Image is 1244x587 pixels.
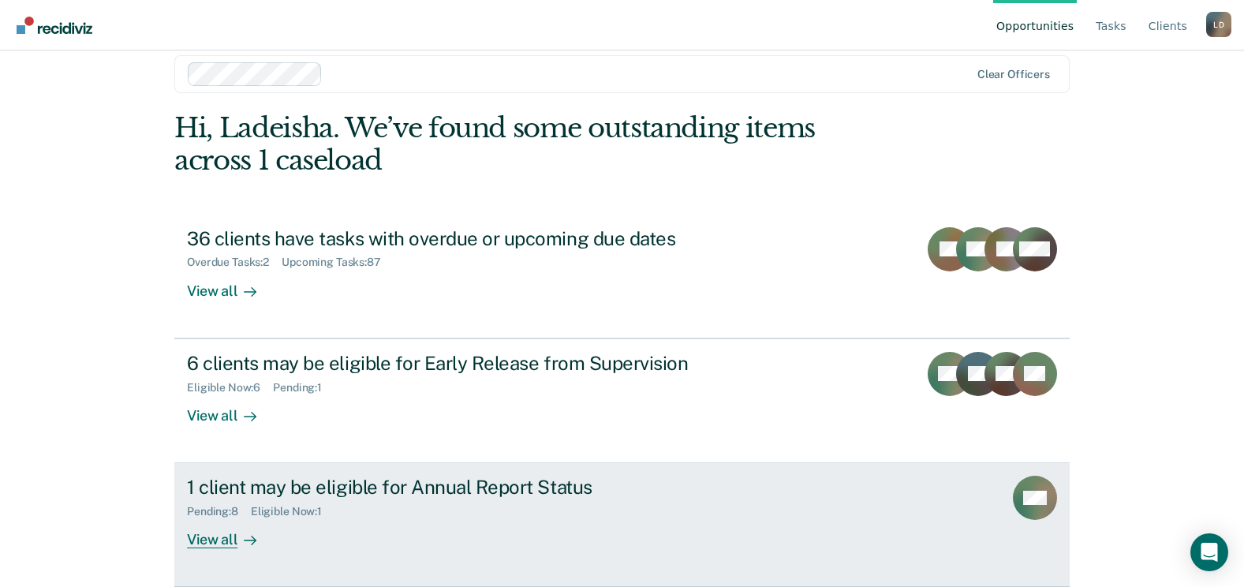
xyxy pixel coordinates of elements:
[187,256,282,269] div: Overdue Tasks : 2
[1190,533,1228,571] div: Open Intercom Messenger
[187,394,275,424] div: View all
[187,476,741,499] div: 1 client may be eligible for Annual Report Status
[17,17,92,34] img: Recidiviz
[273,381,334,394] div: Pending : 1
[187,505,251,518] div: Pending : 8
[174,463,1070,587] a: 1 client may be eligible for Annual Report StatusPending:8Eligible Now:1View all
[1206,12,1231,37] button: Profile dropdown button
[251,505,334,518] div: Eligible Now : 1
[174,112,891,177] div: Hi, Ladeisha. We’ve found some outstanding items across 1 caseload
[187,269,275,300] div: View all
[1206,12,1231,37] div: L D
[977,68,1050,81] div: Clear officers
[174,215,1070,338] a: 36 clients have tasks with overdue or upcoming due datesOverdue Tasks:2Upcoming Tasks:87View all
[187,227,741,250] div: 36 clients have tasks with overdue or upcoming due dates
[187,381,273,394] div: Eligible Now : 6
[187,352,741,375] div: 6 clients may be eligible for Early Release from Supervision
[174,338,1070,463] a: 6 clients may be eligible for Early Release from SupervisionEligible Now:6Pending:1View all
[282,256,394,269] div: Upcoming Tasks : 87
[187,518,275,549] div: View all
